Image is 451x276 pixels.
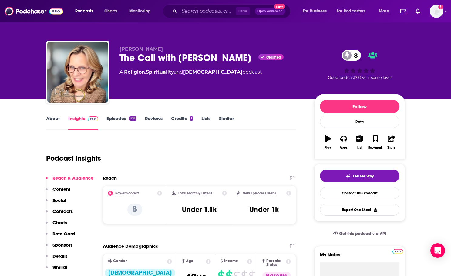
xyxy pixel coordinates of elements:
button: Similar [46,264,67,275]
h2: Total Monthly Listens [178,191,212,195]
label: My Notes [320,252,399,262]
div: 8Good podcast? Give it some love! [314,46,405,84]
span: For Business [303,7,327,15]
div: List [357,146,362,150]
p: Details [52,253,68,259]
h3: Under 1.1k [182,205,217,214]
div: A podcast [119,69,262,76]
div: Bookmark [368,146,382,150]
button: tell me why sparkleTell Me Why [320,170,399,182]
h3: Under 1k [249,205,279,214]
img: The Call with Nancy Sabato [47,42,108,103]
a: Religion [124,69,145,75]
a: Spirituality [146,69,174,75]
button: Apps [336,131,352,153]
div: Search podcasts, credits, & more... [168,4,296,18]
a: Show notifications dropdown [413,6,422,16]
a: Credits1 [171,116,193,130]
p: Contacts [52,208,73,214]
span: Gender [113,259,127,263]
span: For Podcasters [337,7,366,15]
div: Rate [320,116,399,128]
p: Charts [52,220,67,225]
a: Charts [100,6,121,16]
button: Play [320,131,336,153]
img: Podchaser Pro [392,249,403,254]
a: Reviews [145,116,163,130]
h2: New Episode Listens [243,191,276,195]
a: About [46,116,60,130]
button: Charts [46,220,67,231]
h2: Reach [103,175,117,181]
button: open menu [298,6,334,16]
span: [PERSON_NAME] [119,46,163,52]
button: Share [383,131,399,153]
div: Apps [340,146,348,150]
p: Reach & Audience [52,175,93,181]
button: open menu [125,6,159,16]
span: Podcasts [75,7,93,15]
a: Show notifications dropdown [398,6,408,16]
span: Good podcast? Give it some love! [328,75,392,80]
p: 8 [127,204,142,216]
a: Get this podcast via API [328,226,391,241]
button: Follow [320,100,399,113]
span: and [174,69,183,75]
button: Export One-Sheet [320,204,399,216]
a: Contact This Podcast [320,187,399,199]
p: Social [52,197,66,203]
span: New [274,4,285,9]
span: Parental Status [266,259,285,267]
a: Pro website [392,248,403,254]
div: Play [325,146,331,150]
a: [DEMOGRAPHIC_DATA] [183,69,242,75]
span: Income [224,259,238,263]
img: Podchaser - Follow, Share and Rate Podcasts [5,5,63,17]
img: User Profile [430,5,443,18]
a: Lists [201,116,210,130]
span: More [379,7,389,15]
span: 8 [348,50,361,61]
svg: Add a profile image [438,5,443,9]
div: Share [387,146,395,150]
span: Ctrl K [236,7,250,15]
span: Claimed [266,56,281,59]
button: Rate Card [46,231,75,242]
button: open menu [375,6,397,16]
span: Monitoring [129,7,151,15]
span: Logged in as BenLaurro [430,5,443,18]
h1: Podcast Insights [46,154,101,163]
a: Similar [219,116,234,130]
a: InsightsPodchaser Pro [68,116,98,130]
p: Rate Card [52,231,75,237]
button: Reach & Audience [46,175,93,186]
button: open menu [333,6,375,16]
h2: Power Score™ [115,191,139,195]
button: Sponsors [46,242,72,253]
p: Content [52,186,70,192]
button: Open AdvancedNew [255,8,285,15]
span: Open Advanced [257,10,283,13]
button: Social [46,197,66,209]
img: tell me why sparkle [345,174,350,179]
span: Get this podcast via API [339,231,386,236]
span: Charts [104,7,117,15]
span: , [145,69,146,75]
div: 518 [129,116,136,121]
div: 1 [190,116,193,121]
h2: Audience Demographics [103,243,158,249]
p: Similar [52,264,67,270]
span: Tell Me Why [353,174,374,179]
button: open menu [71,6,101,16]
p: Sponsors [52,242,72,248]
button: Details [46,253,68,264]
button: Bookmark [368,131,383,153]
div: Open Intercom Messenger [430,243,445,258]
button: Content [46,186,70,197]
a: Episodes518 [106,116,136,130]
button: Show profile menu [430,5,443,18]
input: Search podcasts, credits, & more... [179,6,236,16]
button: Contacts [46,208,73,220]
